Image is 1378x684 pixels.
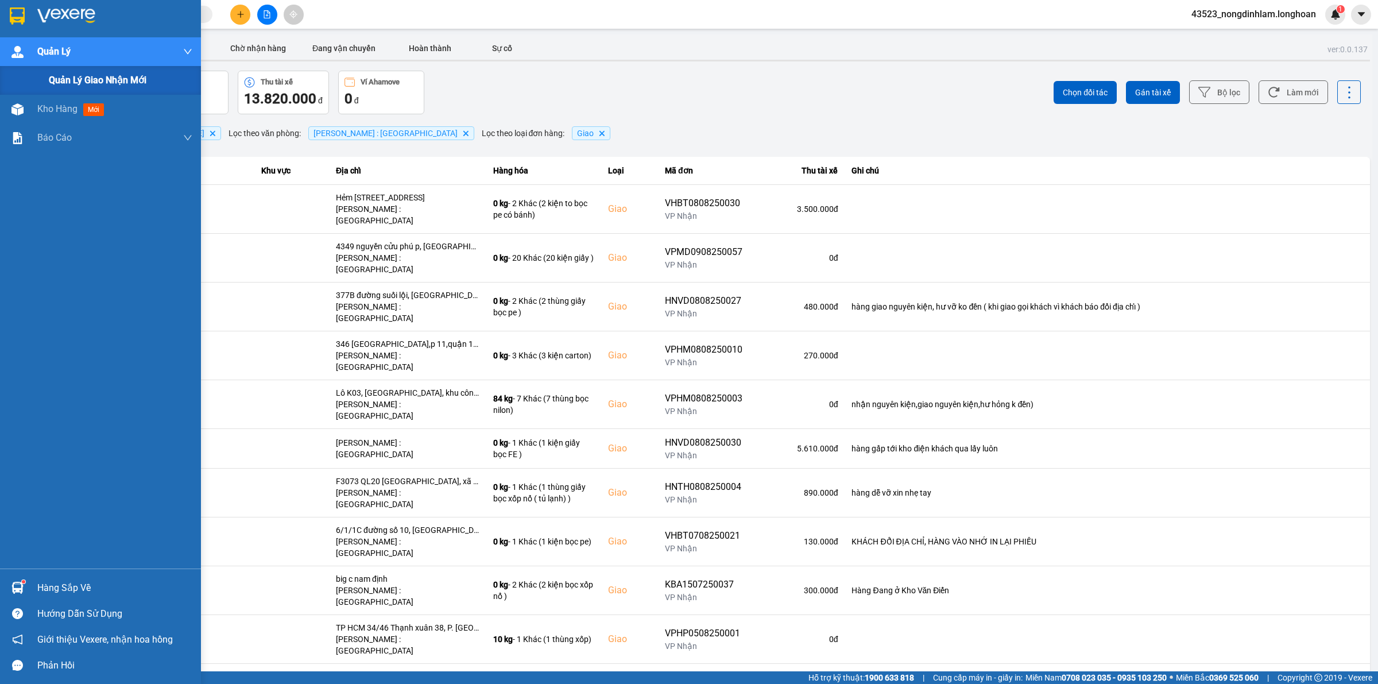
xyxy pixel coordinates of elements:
[493,198,594,221] div: - 2 Khác (2 kiện to bọc pe có bánh)
[336,487,479,510] div: [PERSON_NAME] : [GEOGRAPHIC_DATA]
[336,399,479,422] div: [PERSON_NAME] : [GEOGRAPHIC_DATA]
[336,476,479,487] div: F3073 QL20 [GEOGRAPHIC_DATA], xã [GEOGRAPHIC_DATA], huyện thống nhất tỉnh [GEOGRAPHIC_DATA]
[486,157,601,185] th: Hàng hóa
[865,673,914,682] strong: 1900 633 818
[1356,9,1367,20] span: caret-down
[493,351,508,360] span: 0 kg
[1314,674,1322,682] span: copyright
[257,5,277,25] button: file-add
[493,579,594,602] div: - 2 Khác (2 kiện bọc xốp nổ )
[308,126,474,140] span: Hồ Chí Minh : Kho Quận 12, close by backspace
[665,543,742,554] div: VP Nhận
[808,671,914,684] span: Hỗ trợ kỹ thuật:
[665,627,742,640] div: VPHP0508250001
[1337,5,1345,13] sup: 1
[665,259,742,270] div: VP Nhận
[572,126,610,140] span: Giao, close by backspace
[608,583,651,597] div: Giao
[665,245,742,259] div: VPMD0908250057
[289,10,297,18] span: aim
[336,301,479,324] div: [PERSON_NAME] : [GEOGRAPHIC_DATA]
[387,37,473,60] button: Hoàn thành
[336,252,479,275] div: [PERSON_NAME] : [GEOGRAPHIC_DATA]
[336,350,479,373] div: [PERSON_NAME] : [GEOGRAPHIC_DATA]
[11,103,24,115] img: warehouse-icon
[493,537,508,546] span: 0 kg
[493,394,513,403] span: 84 kg
[851,487,1363,498] div: hàng dễ vỡ xin nhẹ tay
[1351,5,1371,25] button: caret-down
[37,632,173,647] span: Giới thiệu Vexere, nhận hoa hồng
[756,443,838,454] div: 5.610.000 đ
[12,634,23,645] span: notification
[756,164,838,177] div: Thu tài xế
[10,7,25,25] img: logo-vxr
[254,157,329,185] th: Khu vực
[756,301,838,312] div: 480.000 đ
[493,295,594,318] div: - 2 Khác (2 thùng giấy bọc pe )
[1182,7,1325,21] span: 43523_nongdinhlam.longhoan
[493,296,508,306] span: 0 kg
[301,37,387,60] button: Đang vận chuyển
[237,10,245,18] span: plus
[263,10,271,18] span: file-add
[344,91,353,107] span: 0
[1126,81,1180,104] button: Gán tài xế
[665,529,742,543] div: VHBT0708250021
[183,133,192,142] span: down
[665,210,742,222] div: VP Nhận
[329,157,486,185] th: Địa chỉ
[1054,81,1117,104] button: Chọn đối tác
[361,78,400,86] div: Ví Ahamove
[756,633,838,645] div: 0 đ
[665,480,742,494] div: HNTH0808250004
[336,289,479,301] div: 377B đường suối lội, [GEOGRAPHIC_DATA], xã [GEOGRAPHIC_DATA], [GEOGRAPHIC_DATA], [GEOGRAPHIC_DATA]
[493,536,594,547] div: - 1 Khác (1 kiện bọc pe)
[851,443,1363,454] div: hàng gấp tới kho điện khách qua lấy luôn
[658,157,749,185] th: Mã đơn
[336,671,479,682] div: [GEOGRAPHIC_DATA], thành phố [GEOGRAPHIC_DATA]
[37,103,78,114] span: Kho hàng
[845,157,1370,185] th: Ghi chú
[1259,80,1328,104] button: Làm mới
[1330,9,1341,20] img: icon-new-feature
[338,71,424,114] button: Ví Ahamove0 đ
[83,103,104,116] span: mới
[462,130,469,137] svg: Delete
[665,357,742,368] div: VP Nhận
[665,436,742,450] div: HNVD0808250030
[665,450,742,461] div: VP Nhận
[37,44,71,59] span: Quản Lý
[284,5,304,25] button: aim
[37,605,192,623] div: Hướng dẫn sử dụng
[608,442,651,455] div: Giao
[12,608,23,619] span: question-circle
[608,349,651,362] div: Giao
[851,536,1363,547] div: KHÁCH ĐỔI ĐỊA CHỈ, HÀNG VÀO NHỚ IN LẠI PHIẾU
[37,579,192,597] div: Hàng sắp về
[230,5,250,25] button: plus
[933,671,1023,684] span: Cung cấp máy in - giấy in:
[336,536,479,559] div: [PERSON_NAME] : [GEOGRAPHIC_DATA]
[665,343,742,357] div: VPHM0808250010
[482,127,565,140] span: Lọc theo loại đơn hàng :
[11,132,24,144] img: solution-icon
[1176,671,1259,684] span: Miền Bắc
[665,592,742,603] div: VP Nhận
[209,130,216,137] svg: Delete
[756,487,838,498] div: 890.000 đ
[313,129,458,138] span: Hồ Chí Minh : Kho Quận 12
[756,203,838,215] div: 3.500.000 đ
[11,46,24,58] img: warehouse-icon
[336,203,479,226] div: [PERSON_NAME] : [GEOGRAPHIC_DATA]
[336,338,479,350] div: 346 [GEOGRAPHIC_DATA],p 11,quận 10,hcm
[1063,87,1108,98] span: Chọn đối tác
[665,640,742,652] div: VP Nhận
[37,657,192,674] div: Phản hồi
[1135,87,1171,98] span: Gán tài xế
[493,199,508,208] span: 0 kg
[1189,80,1249,104] button: Bộ lọc
[336,387,479,399] div: Lô K03, [GEOGRAPHIC_DATA], khu công nghiệp [GEOGRAPHIC_DATA],xã [GEOGRAPHIC_DATA], [GEOGRAPHIC_DA...
[756,585,838,596] div: 300.000 đ
[493,580,508,589] span: 0 kg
